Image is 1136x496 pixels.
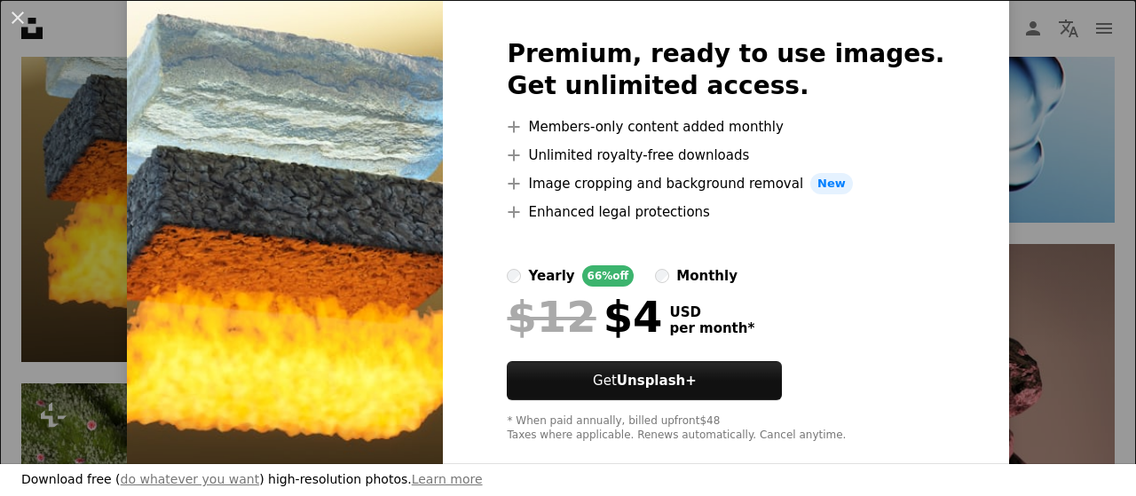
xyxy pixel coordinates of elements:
div: * When paid annually, billed upfront $48 Taxes where applicable. Renews automatically. Cancel any... [507,414,944,443]
li: Unlimited royalty-free downloads [507,145,944,166]
span: per month * [669,320,754,336]
div: yearly [528,265,574,287]
span: USD [669,304,754,320]
h3: Download free ( ) high-resolution photos. [21,471,483,489]
strong: Unsplash+ [617,373,697,389]
a: do whatever you want [121,472,260,486]
input: yearly66%off [507,269,521,283]
button: GetUnsplash+ [507,361,782,400]
li: Image cropping and background removal [507,173,944,194]
input: monthly [655,269,669,283]
div: 66% off [582,265,635,287]
li: Enhanced legal protections [507,201,944,223]
span: New [810,173,853,194]
h2: Premium, ready to use images. Get unlimited access. [507,38,944,102]
a: Learn more [412,472,483,486]
span: $12 [507,294,596,340]
div: monthly [676,265,738,287]
div: $4 [507,294,662,340]
li: Members-only content added monthly [507,116,944,138]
